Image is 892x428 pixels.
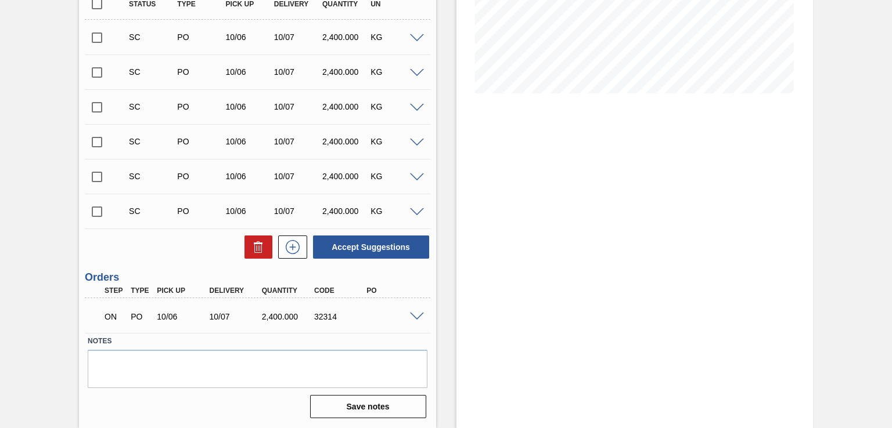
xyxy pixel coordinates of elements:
[207,286,264,295] div: Delivery
[307,234,430,260] div: Accept Suggestions
[368,137,420,146] div: KG
[271,206,324,216] div: 10/07/2025
[174,206,227,216] div: Purchase order
[128,286,154,295] div: Type
[319,137,372,146] div: 2,400.000
[174,67,227,77] div: Purchase order
[223,206,276,216] div: 10/06/2025
[311,312,369,321] div: 32314
[319,172,372,181] div: 2,400.000
[105,312,125,321] p: ON
[310,395,426,418] button: Save notes
[223,32,276,42] div: 10/06/2025
[368,206,420,216] div: KG
[126,102,179,111] div: Suggestion Created
[311,286,369,295] div: Code
[102,286,128,295] div: Step
[126,32,179,42] div: Suggestion Created
[368,32,420,42] div: KG
[319,206,372,216] div: 2,400.000
[223,102,276,111] div: 10/06/2025
[271,67,324,77] div: 10/07/2025
[271,32,324,42] div: 10/07/2025
[174,32,227,42] div: Purchase order
[364,286,421,295] div: PO
[128,312,154,321] div: Purchase order
[259,312,316,321] div: 2,400.000
[223,137,276,146] div: 10/06/2025
[126,206,179,216] div: Suggestion Created
[272,235,307,259] div: New suggestion
[368,67,420,77] div: KG
[174,137,227,146] div: Purchase order
[319,102,372,111] div: 2,400.000
[126,172,179,181] div: Suggestion Created
[368,102,420,111] div: KG
[174,172,227,181] div: Purchase order
[313,235,429,259] button: Accept Suggestions
[126,67,179,77] div: Suggestion Created
[174,102,227,111] div: Purchase order
[223,67,276,77] div: 10/06/2025
[271,172,324,181] div: 10/07/2025
[271,137,324,146] div: 10/07/2025
[223,172,276,181] div: 10/06/2025
[154,312,211,321] div: 10/06/2025
[207,312,264,321] div: 10/07/2025
[88,333,427,350] label: Notes
[368,172,420,181] div: KG
[319,67,372,77] div: 2,400.000
[102,304,128,329] div: Negotiating Order
[259,286,316,295] div: Quantity
[239,235,272,259] div: Delete Suggestions
[319,32,372,42] div: 2,400.000
[271,102,324,111] div: 10/07/2025
[126,137,179,146] div: Suggestion Created
[85,271,430,284] h3: Orders
[154,286,211,295] div: Pick up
